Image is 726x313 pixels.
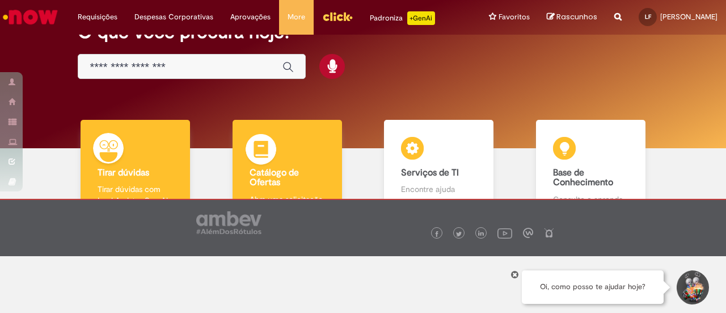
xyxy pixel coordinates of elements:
span: Aprovações [230,11,271,23]
p: Tirar dúvidas com Lupi Assist e Gen Ai [98,183,173,206]
img: logo_footer_ambev_rotulo_gray.png [196,211,261,234]
h2: O que você procura hoje? [78,22,648,42]
button: Iniciar Conversa de Suporte [675,270,709,304]
img: click_logo_yellow_360x200.png [322,8,353,25]
p: +GenAi [407,11,435,25]
span: More [288,11,305,23]
a: Catálogo de Ofertas Abra uma solicitação [212,120,364,218]
b: Catálogo de Ofertas [250,167,299,189]
b: Tirar dúvidas [98,167,149,178]
p: Consulte e aprenda [553,194,628,205]
span: Favoritos [499,11,530,23]
a: Rascunhos [547,12,597,23]
span: Despesas Corporativas [134,11,213,23]
span: Requisições [78,11,117,23]
span: Rascunhos [556,11,597,22]
b: Base de Conhecimento [553,167,613,189]
img: logo_footer_twitter.png [456,231,462,237]
img: logo_footer_linkedin.png [478,231,484,237]
img: logo_footer_facebook.png [434,231,440,237]
img: logo_footer_workplace.png [523,228,533,238]
img: logo_footer_naosei.png [544,228,554,238]
a: Tirar dúvidas Tirar dúvidas com Lupi Assist e Gen Ai [60,120,212,218]
span: LF [645,13,651,20]
p: Abra uma solicitação [250,194,325,205]
div: Oi, como posso te ajudar hoje? [522,270,664,304]
div: Padroniza [370,11,435,25]
a: Base de Conhecimento Consulte e aprenda [515,120,667,218]
b: Serviços de TI [401,167,459,178]
img: logo_footer_youtube.png [497,226,512,240]
p: Encontre ajuda [401,183,476,195]
span: [PERSON_NAME] [660,12,717,22]
a: Serviços de TI Encontre ajuda [363,120,515,218]
img: ServiceNow [1,6,60,28]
